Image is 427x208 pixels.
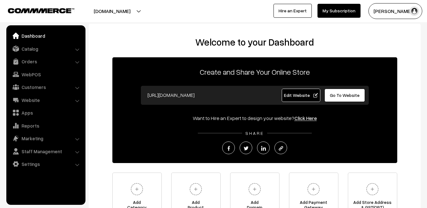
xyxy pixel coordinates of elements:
[8,69,83,80] a: WebPOS
[246,180,263,198] img: plus.svg
[317,4,361,18] a: My Subscription
[8,43,83,54] a: Catalog
[364,180,381,198] img: plus.svg
[282,89,320,102] a: Edit Website
[330,92,360,98] span: Go To Website
[72,3,153,19] button: [DOMAIN_NAME]
[8,6,63,14] a: COMMMERCE
[8,107,83,118] a: Apps
[242,130,267,136] span: SHARE
[305,180,322,198] img: plus.svg
[112,66,397,78] p: Create and Share Your Online Store
[284,92,318,98] span: Edit Website
[8,94,83,106] a: Website
[410,6,419,16] img: user
[8,158,83,170] a: Settings
[128,180,146,198] img: plus.svg
[8,81,83,93] a: Customers
[8,8,74,13] img: COMMMERCE
[95,36,414,48] h2: Welcome to your Dashboard
[8,133,83,144] a: Marketing
[8,146,83,157] a: Staff Management
[8,30,83,41] a: Dashboard
[273,4,312,18] a: Hire an Expert
[112,114,397,122] div: Want to Hire an Expert to design your website?
[187,180,204,198] img: plus.svg
[368,3,422,19] button: [PERSON_NAME]
[8,120,83,131] a: Reports
[294,115,317,121] a: Click Here
[8,56,83,67] a: Orders
[324,89,365,102] a: Go To Website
